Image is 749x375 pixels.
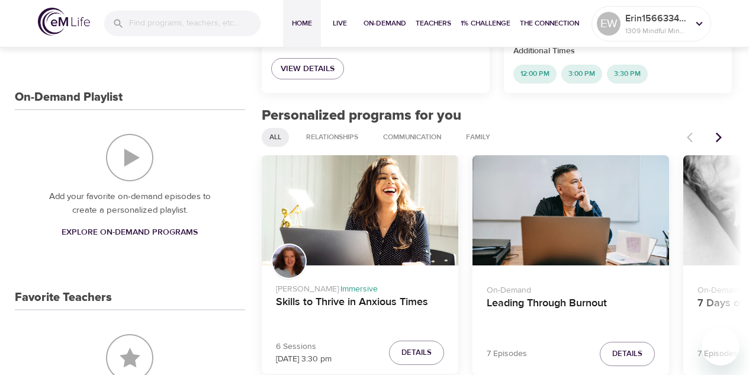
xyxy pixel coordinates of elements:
h3: Favorite Teachers [15,291,112,305]
button: Next items [706,124,732,150]
button: Details [600,342,655,366]
img: On-Demand Playlist [106,134,153,181]
span: Communication [376,132,448,142]
span: 1% Challenge [461,17,510,30]
p: Additional Times [513,45,722,57]
h4: Skills to Thrive in Anxious Times [276,296,444,324]
span: Explore On-Demand Programs [62,225,198,240]
span: 3:00 PM [561,69,602,79]
div: 3:30 PM [607,65,648,84]
p: [PERSON_NAME] · [276,278,444,296]
div: Communication [375,128,449,147]
p: 1309 Mindful Minutes [625,25,688,36]
button: Skills to Thrive in Anxious Times [262,155,458,266]
span: Details [612,347,642,361]
div: EW [597,12,621,36]
p: 6 Sessions [276,341,332,353]
div: 3:00 PM [561,65,602,84]
span: All [262,132,288,142]
div: 12:00 PM [513,65,557,84]
a: Explore On-Demand Programs [57,222,202,243]
h2: Personalized programs for you [262,107,732,124]
p: Erin1566334765 [625,11,688,25]
span: 12:00 PM [513,69,557,79]
p: 7 Episodes [487,348,527,360]
span: Relationships [299,132,365,142]
p: [DATE] 3:30 pm [276,353,332,366]
div: Family [458,128,498,147]
span: 3:30 PM [607,69,648,79]
span: On-Demand [364,17,406,30]
p: 7 Episodes [697,348,738,360]
a: View Details [271,58,344,80]
p: Add your favorite on-demand episodes to create a personalized playlist. [38,190,221,217]
h4: Leading Through Burnout [487,297,655,325]
input: Find programs, teachers, etc... [129,11,261,36]
iframe: Button to launch messaging window [702,328,740,366]
img: logo [38,8,90,36]
span: The Connection [520,17,579,30]
span: Live [326,17,354,30]
span: Details [401,346,432,360]
div: All [262,128,289,147]
button: Details [389,341,444,365]
span: Immersive [340,284,378,294]
h3: On-Demand Playlist [15,91,123,104]
span: Teachers [416,17,451,30]
div: Relationships [298,128,366,147]
button: Leading Through Burnout [472,155,669,266]
p: On-Demand [487,280,655,297]
span: Family [459,132,497,142]
span: Home [288,17,316,30]
span: View Details [281,62,335,76]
